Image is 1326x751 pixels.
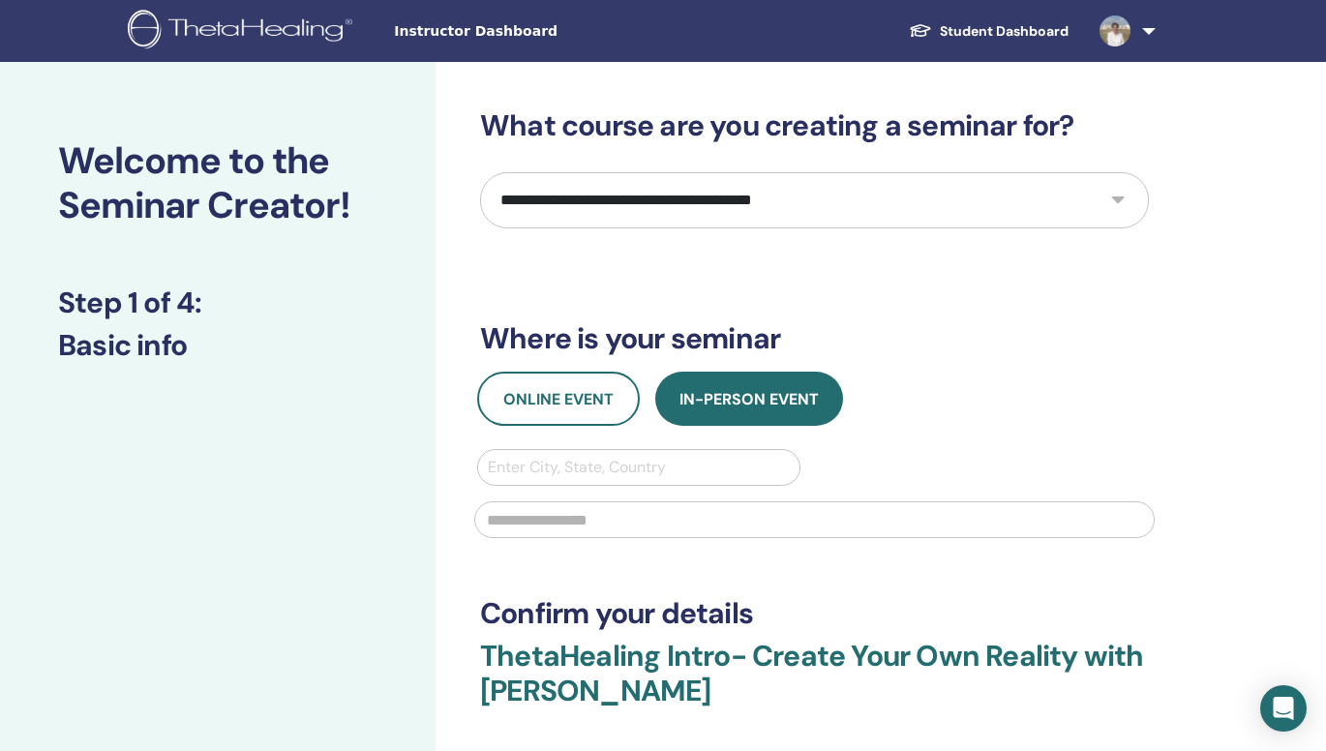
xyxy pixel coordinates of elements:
span: Instructor Dashboard [394,21,684,42]
span: Online Event [503,389,614,409]
img: default.jpg [1100,15,1130,46]
img: graduation-cap-white.svg [909,22,932,39]
h3: Step 1 of 4 : [58,285,377,320]
button: In-Person Event [655,372,843,426]
h3: Where is your seminar [480,321,1149,356]
h3: Basic info [58,328,377,363]
h3: ThetaHealing Intro- Create Your Own Reality with [PERSON_NAME] [480,639,1149,732]
div: Open Intercom Messenger [1260,685,1307,732]
img: logo.png [128,10,359,53]
h3: What course are you creating a seminar for? [480,108,1149,143]
h2: Welcome to the Seminar Creator! [58,139,377,227]
span: In-Person Event [679,389,819,409]
h3: Confirm your details [480,596,1149,631]
a: Student Dashboard [893,14,1084,49]
button: Online Event [477,372,640,426]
